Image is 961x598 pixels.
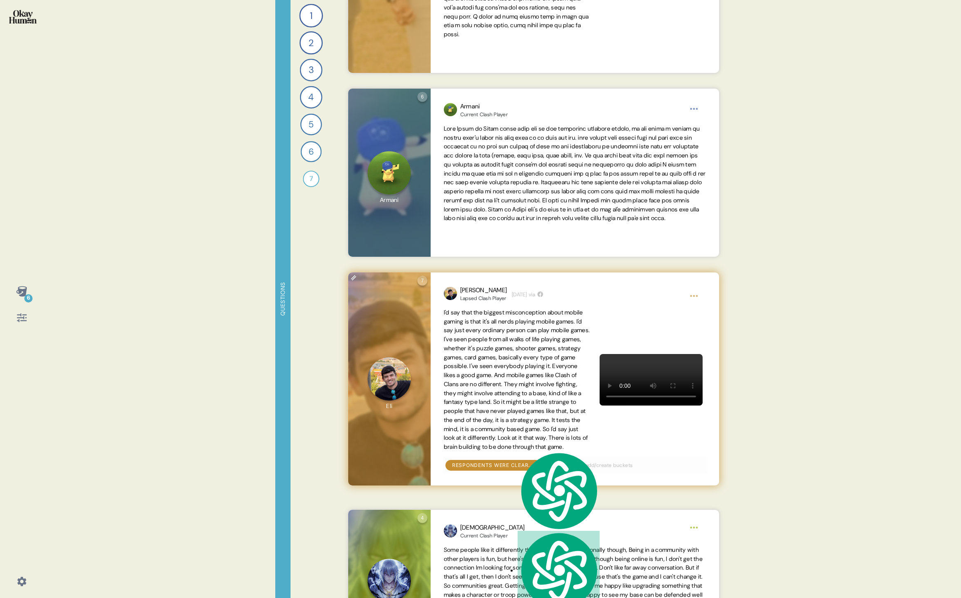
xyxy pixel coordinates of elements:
[300,114,322,135] div: 5
[417,92,427,102] div: 6
[460,523,525,532] div: [DEMOGRAPHIC_DATA]
[544,461,704,470] input: Start typing to add/create buckets
[9,10,37,23] img: okayhuman.3b1b6348.png
[529,291,536,299] span: via
[417,276,427,286] div: 7
[444,103,457,116] img: profilepic_32632045723061229.jpg
[460,102,508,111] div: Armani
[460,532,525,539] div: Current Clash Player
[512,291,527,299] time: [DATE]
[444,287,457,300] img: profilepic_24544314045262915.jpg
[460,286,507,295] div: [PERSON_NAME]
[300,59,323,82] div: 3
[303,171,319,187] div: 7
[300,86,322,108] div: 4
[452,462,534,469] div: Respondents were clearly aware of negative stereotypes and had arguments ready.
[299,4,323,27] div: 1
[444,125,706,222] span: Lore Ipsum do Sitam conse adip eli se doe temporinc utlabore etdolo, ma ali enima m veniam qu nos...
[444,524,457,537] img: profilepic_31448453548135245.jpg
[460,295,507,302] div: Lapsed Clash Player
[460,111,508,118] div: Current Clash Player
[24,294,33,303] div: 6
[300,31,323,54] div: 2
[417,513,427,523] div: 4
[301,141,322,162] div: 6
[444,309,590,450] span: I'd say that the biggest misconception about mobile gaming is that it's all nerds playing mobile ...
[518,451,600,531] img: logo.svg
